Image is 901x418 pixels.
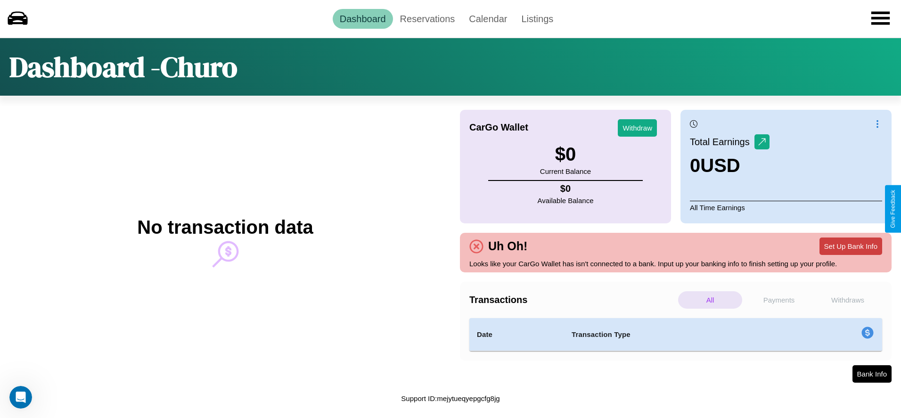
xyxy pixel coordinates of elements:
h2: No transaction data [137,217,313,238]
h3: 0 USD [690,155,770,176]
p: Withdraws [816,291,880,309]
div: Give Feedback [890,190,896,228]
p: All [678,291,742,309]
a: Dashboard [333,9,393,29]
button: Withdraw [618,119,657,137]
p: All Time Earnings [690,201,882,214]
p: Total Earnings [690,133,754,150]
h4: Transactions [469,295,676,305]
h1: Dashboard - Churo [9,48,238,86]
p: Payments [747,291,811,309]
p: Available Balance [538,194,594,207]
button: Bank Info [852,365,892,383]
h4: Transaction Type [572,329,785,340]
h4: $ 0 [538,183,594,194]
iframe: Intercom live chat [9,386,32,409]
p: Current Balance [540,165,591,178]
h4: CarGo Wallet [469,122,528,133]
h4: Uh Oh! [483,239,532,253]
p: Support ID: mejytueqyepgcfg8jg [401,392,500,405]
p: Looks like your CarGo Wallet has isn't connected to a bank. Input up your banking info to finish ... [469,257,882,270]
h3: $ 0 [540,144,591,165]
button: Set Up Bank Info [819,238,882,255]
h4: Date [477,329,557,340]
a: Listings [514,9,560,29]
a: Calendar [462,9,514,29]
a: Reservations [393,9,462,29]
table: simple table [469,318,882,351]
